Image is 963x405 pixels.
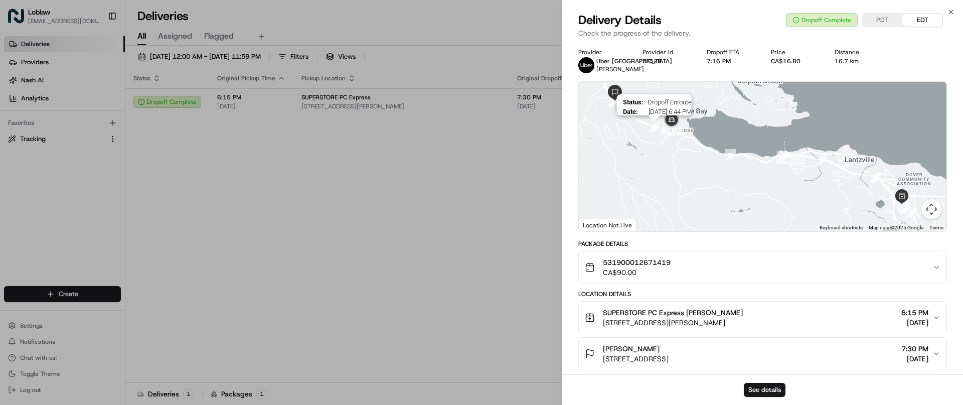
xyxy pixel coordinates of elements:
span: Date : [622,108,637,115]
div: 📗 [10,225,18,233]
div: 9 [811,150,830,169]
img: Loblaw 12 agents [10,173,26,189]
img: uber-new-logo.jpeg [578,57,594,73]
div: We're available if you need us! [45,106,138,114]
button: [PERSON_NAME][STREET_ADDRESS]7:30 PM[DATE] [579,338,946,370]
span: 7:30 PM [901,344,928,354]
span: [PERSON_NAME] [603,344,660,354]
a: 💻API Documentation [81,220,165,238]
div: CA$16.80 [771,57,819,65]
span: 531900012671419 [603,257,671,267]
span: Knowledge Base [20,224,77,234]
img: 1736555255976-a54dd68f-1ca7-489b-9aae-adbdc363a1c4 [10,96,28,114]
div: Price [771,48,819,56]
span: Dropoff Enroute [647,98,691,106]
div: 27 [656,119,675,138]
button: Start new chat [171,99,183,111]
div: 💻 [85,225,93,233]
button: EDT [902,14,942,27]
div: 7:16 PM [707,57,755,65]
a: Powered byPylon [71,248,121,256]
p: Check the progress of the delivery. [578,28,947,38]
span: [STREET_ADDRESS][PERSON_NAME] [603,318,743,328]
button: See details [744,383,785,397]
div: Location Not Live [579,219,636,231]
div: 12 [669,121,688,140]
span: Uber [GEOGRAPHIC_DATA] [596,57,672,65]
a: 📗Knowledge Base [6,220,81,238]
img: Google [581,218,614,231]
span: [PERSON_NAME] [596,65,644,73]
div: 16.7 km [835,57,883,65]
img: 1732323095091-59ea418b-cfe3-43c8-9ae0-d0d06d6fd42c [21,96,39,114]
button: Map camera controls [921,199,941,219]
input: Clear [26,65,166,75]
div: Location Details [578,290,947,298]
span: 6:15 PM [901,308,928,318]
div: Provider Id [643,48,691,56]
span: CA$90.00 [603,267,671,278]
span: Status : [622,98,643,106]
span: SUPERSTORE PC Express [PERSON_NAME] [603,308,743,318]
button: Keyboard shortcuts [820,224,863,231]
div: Distance [835,48,883,56]
div: Provider [578,48,626,56]
div: Start new chat [45,96,165,106]
span: Loblaw 12 agents [31,156,84,164]
span: [DATE] [92,183,112,191]
div: Past conversations [10,130,64,139]
div: 2 [895,197,914,216]
div: 6 [896,199,915,218]
button: Dropoff Complete [786,13,858,27]
div: 8 [865,168,884,187]
span: [STREET_ADDRESS] [603,354,669,364]
button: 531900012671419CA$90.00 [579,251,946,284]
img: Nash [10,10,30,30]
button: See all [155,128,183,141]
span: Loblaw 12 agents [31,183,84,191]
button: 5F520 [643,57,662,65]
div: Dropoff ETA [707,48,755,56]
span: Map data ©2025 Google [869,225,923,230]
span: • [86,156,90,164]
span: Delivery Details [578,12,662,28]
div: Package Details [578,240,947,248]
div: 1 [895,197,914,216]
div: 5 [902,203,921,222]
div: 7 [889,188,908,207]
a: Open this area in Google Maps (opens a new window) [581,218,614,231]
a: Terms [929,225,943,230]
div: 25 [611,100,630,119]
span: Pylon [100,249,121,256]
div: 23 [610,99,629,118]
span: [DATE] [901,354,928,364]
img: Loblaw 12 agents [10,146,26,162]
span: API Documentation [95,224,161,234]
div: 13 [645,117,664,136]
div: 11 [721,145,740,164]
span: • [86,183,90,191]
span: [DATE] [901,318,928,328]
button: SUPERSTORE PC Express [PERSON_NAME][STREET_ADDRESS][PERSON_NAME]6:15 PM[DATE] [579,302,946,334]
div: 10 [773,147,792,166]
div: 26 [612,97,631,116]
button: PDT [862,14,902,27]
p: Welcome 👋 [10,40,183,56]
span: [DATE] 6:44 PM [641,108,691,115]
span: [DATE] [92,156,112,164]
